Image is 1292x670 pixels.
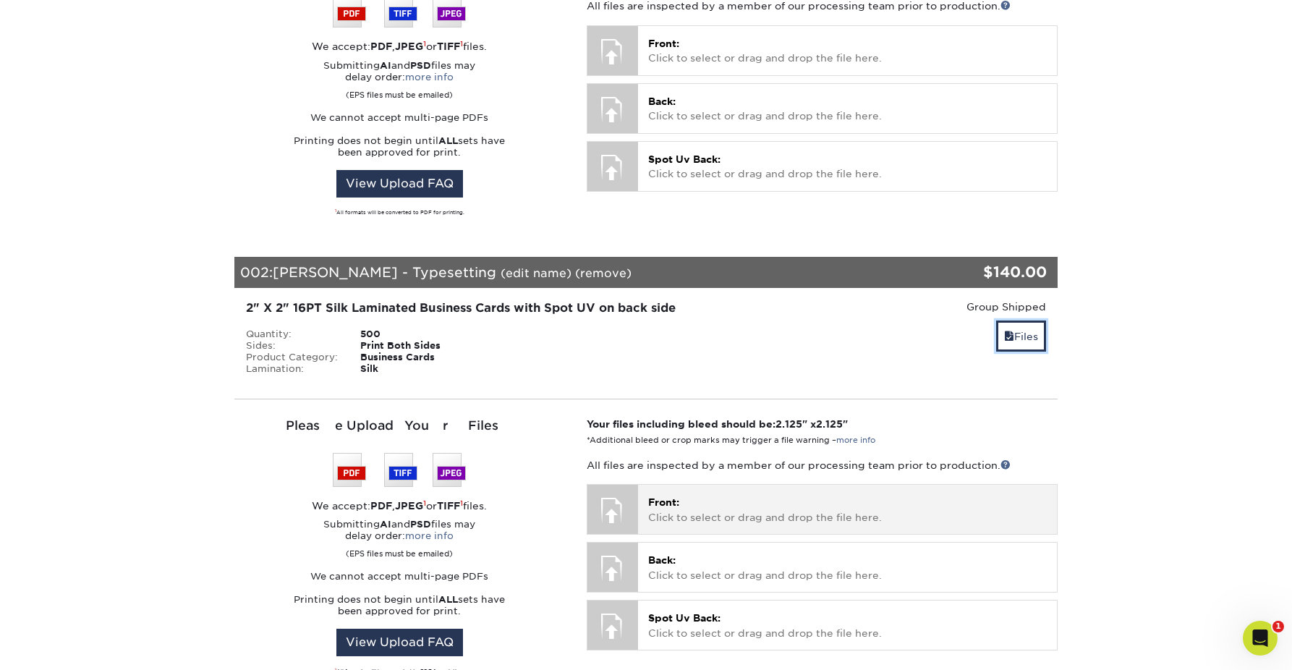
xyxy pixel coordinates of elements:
strong: PDF [370,41,392,52]
iframe: Intercom live chat [1243,621,1278,656]
div: We accept: , or files. [234,499,565,513]
strong: TIFF [437,41,460,52]
a: View Upload FAQ [336,170,463,198]
a: more info [405,530,454,541]
strong: Your files including bleed should be: " x " [587,418,848,430]
sup: 1 [460,499,463,507]
span: [PERSON_NAME] - Typesetting [273,264,496,280]
p: Click to select or drag and drop the file here. [648,36,1047,66]
p: Click to select or drag and drop the file here. [648,152,1047,182]
p: We cannot accept multi-page PDFs [234,112,565,124]
div: Business Cards [349,352,509,363]
div: Group Shipped [794,300,1046,314]
div: 500 [349,328,509,340]
span: Front: [648,496,679,508]
sup: 1 [460,39,463,48]
p: Click to select or drag and drop the file here. [648,553,1047,582]
div: Lamination: [235,363,349,375]
span: Back: [648,96,676,107]
span: 2.125 [816,418,843,430]
span: Front: [648,38,679,49]
span: 2.125 [775,418,802,430]
iframe: Google Customer Reviews [4,626,123,665]
strong: TIFF [437,500,460,512]
div: Sides: [235,340,349,352]
strong: AI [380,519,391,530]
strong: PSD [410,60,431,71]
small: *Additional bleed or crop marks may trigger a file warning – [587,436,875,445]
p: All files are inspected by a member of our processing team prior to production. [587,458,1058,472]
strong: PSD [410,519,431,530]
sup: 1 [335,208,336,213]
div: $140.00 [920,261,1047,283]
p: Click to select or drag and drop the file here. [648,611,1047,640]
strong: PDF [370,500,392,512]
a: (remove) [575,266,632,280]
span: files [1004,331,1014,342]
p: Click to select or drag and drop the file here. [648,495,1047,525]
div: Quantity: [235,328,349,340]
p: Submitting and files may delay order: [234,60,565,101]
div: Silk [349,363,509,375]
span: 1 [1272,621,1284,632]
div: Product Category: [235,352,349,363]
span: Spot Uv Back: [648,612,721,624]
p: Click to select or drag and drop the file here. [648,94,1047,124]
p: Submitting and files may delay order: [234,519,565,559]
a: View Upload FAQ [336,629,463,656]
div: 002: [234,257,920,289]
strong: JPEG [395,500,423,512]
div: 2" X 2" 16PT Silk Laminated Business Cards with Spot UV on back side [246,300,772,317]
div: Please Upload Your Files [234,417,565,436]
a: Files [996,321,1046,352]
p: Printing does not begin until sets have been approved for print. [234,594,565,617]
p: We cannot accept multi-page PDFs [234,571,565,582]
p: Printing does not begin until sets have been approved for print. [234,135,565,158]
sup: 1 [423,499,426,507]
span: Back: [648,554,676,566]
strong: ALL [438,135,458,146]
a: more info [405,72,454,82]
sup: 1 [423,39,426,48]
small: (EPS files must be emailed) [346,542,453,559]
strong: ALL [438,594,458,605]
strong: JPEG [395,41,423,52]
img: We accept: PSD, TIFF, or JPEG (JPG) [333,453,466,487]
span: Spot Uv Back: [648,153,721,165]
div: Print Both Sides [349,340,509,352]
small: (EPS files must be emailed) [346,83,453,101]
div: We accept: , or files. [234,39,565,54]
div: All formats will be converted to PDF for printing. [234,209,565,216]
a: more info [836,436,875,445]
strong: AI [380,60,391,71]
a: (edit name) [501,266,571,280]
